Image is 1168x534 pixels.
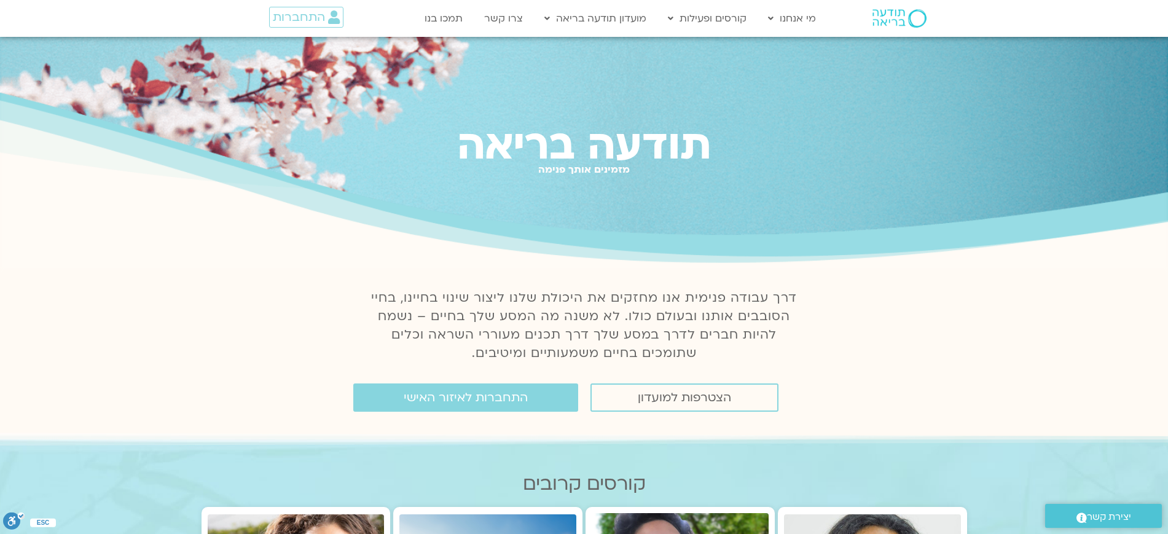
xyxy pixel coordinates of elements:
[478,7,529,30] a: צרו קשר
[538,7,653,30] a: מועדון תודעה בריאה
[662,7,753,30] a: קורסים ופעילות
[872,9,927,28] img: תודעה בריאה
[418,7,469,30] a: תמכו בנו
[638,391,731,404] span: הצטרפות למועדון
[273,10,325,24] span: התחברות
[202,473,967,495] h2: קורסים קרובים
[269,7,343,28] a: התחברות
[590,383,778,412] a: הצטרפות למועדון
[353,383,578,412] a: התחברות לאיזור האישי
[1087,509,1131,525] span: יצירת קשר
[364,289,804,363] p: דרך עבודה פנימית אנו מחזקים את היכולת שלנו ליצור שינוי בחיינו, בחיי הסובבים אותנו ובעולם כולו. לא...
[404,391,528,404] span: התחברות לאיזור האישי
[1045,504,1162,528] a: יצירת קשר
[762,7,822,30] a: מי אנחנו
